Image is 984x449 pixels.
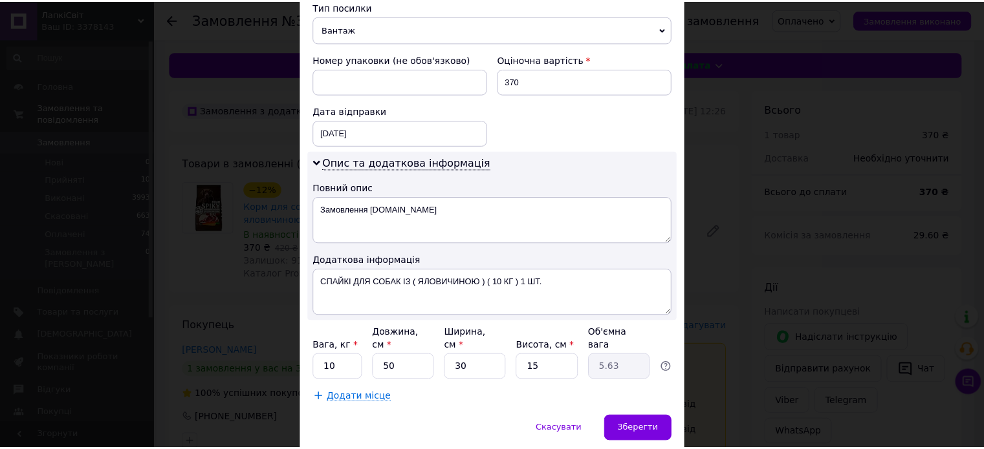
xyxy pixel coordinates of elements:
[316,182,678,194] div: Повний опис
[316,16,678,43] span: Вантаж
[316,1,375,12] span: Тип посилки
[594,326,656,352] div: Об'ємна вага
[316,269,678,316] textarea: СПАЙКІ ДЛЯ СОБАК ІЗ ( ЯЛОВИЧИНОЮ ) ( 10 КГ ) 1 ШТ.
[521,340,579,351] label: Висота, см
[316,105,492,118] div: Дата відправки
[316,340,361,351] label: Вага, кг
[541,424,587,434] span: Скасувати
[316,53,492,66] div: Номер упаковки (не обов'язково)
[448,328,490,351] label: Ширина, см
[502,53,678,66] div: Оціночна вартість
[376,328,422,351] label: Довжина, см
[330,392,395,403] span: Додати місце
[316,197,678,244] textarea: Замовлення [DOMAIN_NAME]
[325,157,495,170] span: Опис та додаткова інформація
[624,424,664,434] span: Зберегти
[316,254,678,267] div: Додаткова інформація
